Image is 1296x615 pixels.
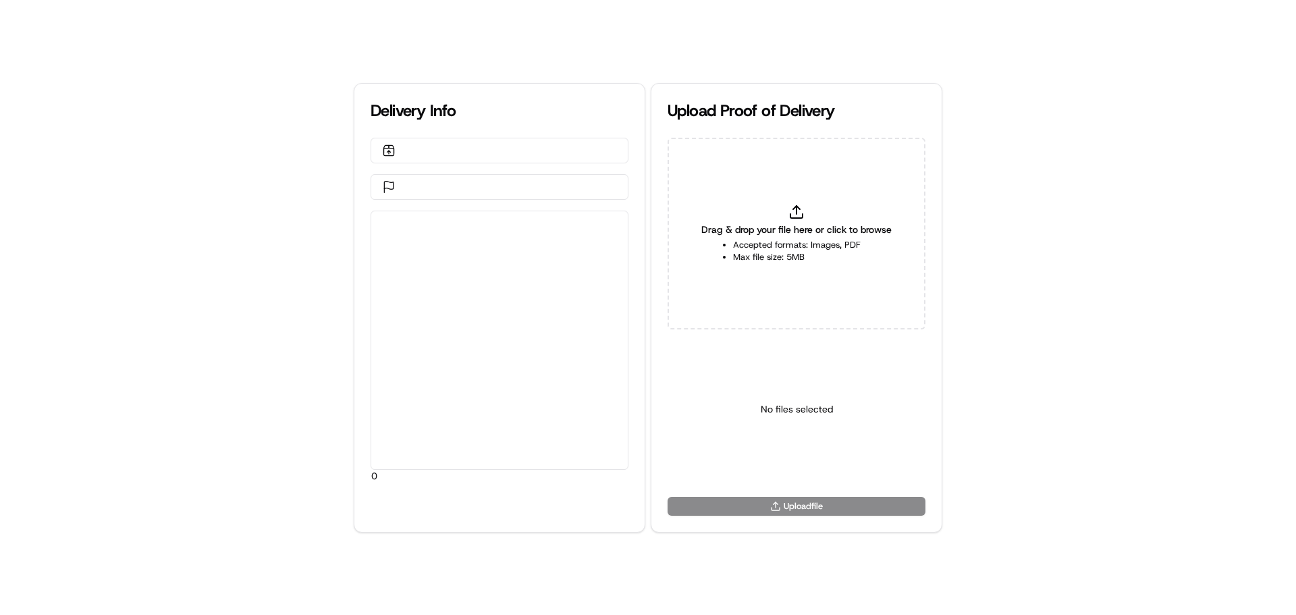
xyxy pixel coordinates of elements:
li: Accepted formats: Images, PDF [733,239,861,251]
div: Upload Proof of Delivery [668,100,925,122]
span: Drag & drop your file here or click to browse [701,223,892,236]
li: Max file size: 5MB [733,251,861,263]
div: Delivery Info [371,100,628,122]
div: 0 [371,211,628,469]
p: No files selected [761,402,833,416]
